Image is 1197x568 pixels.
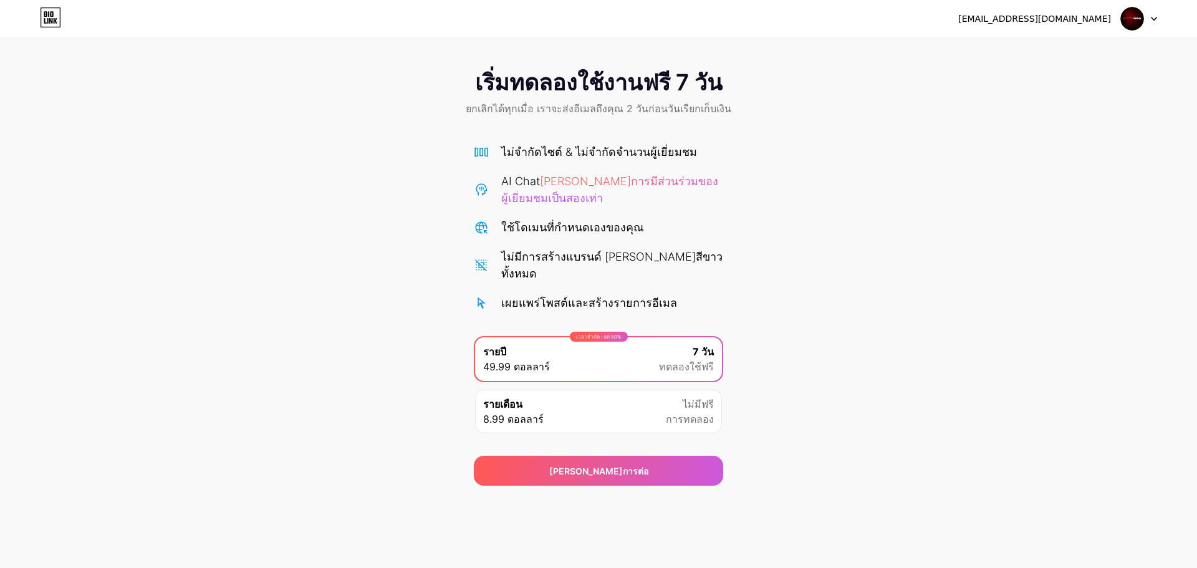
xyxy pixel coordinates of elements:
[576,334,622,340] font: เวลาจำกัด : ลด 50%
[483,413,544,425] font: 8.99 ดอลลาร์
[501,296,677,309] font: เผยแพร่โพสต์และสร้างรายการอีเมล
[501,175,718,205] font: [PERSON_NAME]การมีส่วนร่วมของผู้เยี่ยมชมเป็นสองเท่า
[475,69,723,96] font: เริ่มทดลองใช้งานฟรี 7 วัน
[501,221,644,234] font: ใช้โดเมนที่กำหนดเองของคุณ
[483,360,550,373] font: 49.99 ดอลลาร์
[501,145,697,158] font: ไม่จำกัดไซต์ & ไม่จำกัดจำนวนผู้เยี่ยมชม
[483,398,522,410] font: รายเดือน
[659,360,714,373] font: ทดลองใช้ฟรี
[466,102,731,115] font: ยกเลิกได้ทุกเมื่อ เราจะส่งอีเมลถึงคุณ 2 วันก่อนวันเรียกเก็บเงิน
[1120,7,1144,31] img: เอสเอส 168
[683,398,714,410] font: ไม่มีฟรี
[483,345,506,358] font: รายปี
[958,14,1111,24] font: [EMAIL_ADDRESS][DOMAIN_NAME]
[666,413,714,425] font: การทดลอง
[501,250,723,280] font: ไม่มีการสร้างแบรนด์ [PERSON_NAME]สีขาวทั้งหมด
[693,345,714,358] font: 7 วัน
[549,466,648,476] font: [PERSON_NAME]การต่อ
[501,175,540,188] font: AI Chat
